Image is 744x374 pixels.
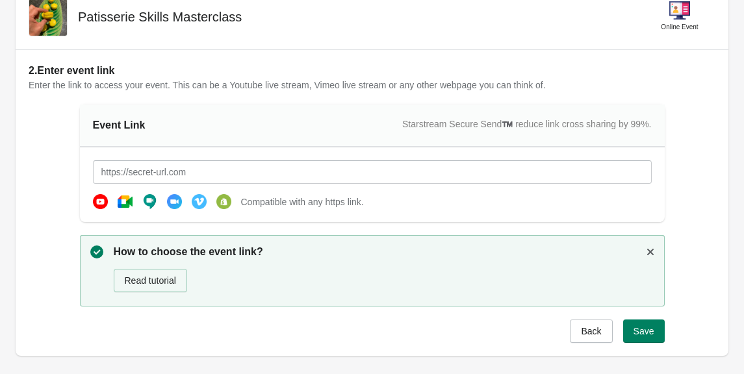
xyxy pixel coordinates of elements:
[570,319,612,343] button: Back
[78,8,242,26] h2: Patisserie Skills Masterclass
[142,194,157,209] img: hangout-ee6acdd14049546910bffd711ce10325.png
[581,326,601,336] span: Back
[93,194,108,209] img: youtube-b4f2b64af1b614ce26dc15ab005f3ec1.png
[216,194,231,209] img: shopify-b17b33348d1e82e582ef0e2c9e9faf47.png
[93,118,146,133] div: Event Link
[639,240,662,264] button: Dismiss notification
[402,118,652,133] div: Starstream Secure Send™️ reduce link cross sharing by 99%.
[661,21,698,34] div: Online Event
[93,160,652,184] input: https://secret-url.com
[623,319,665,343] button: Save
[29,80,546,90] span: Enter the link to access your event. This can be a Youtube live stream, Vimeo live stream or any ...
[118,194,133,209] img: google-meeting-003a4ac0a6bd29934347c2d6ec0e8d4d.png
[634,326,654,336] span: Save
[29,63,715,79] h2: 2. Enter event link
[114,244,639,260] p: How to choose the event link?
[114,269,187,292] button: Read tutorial
[241,195,364,208] span: Compatible with any https link.
[192,194,207,209] img: vimeo-560bbffc7e56379122b0da8638c6b73a.png
[167,194,182,209] img: zoom-d2aebb472394d9f99a89fc36b09dd972.png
